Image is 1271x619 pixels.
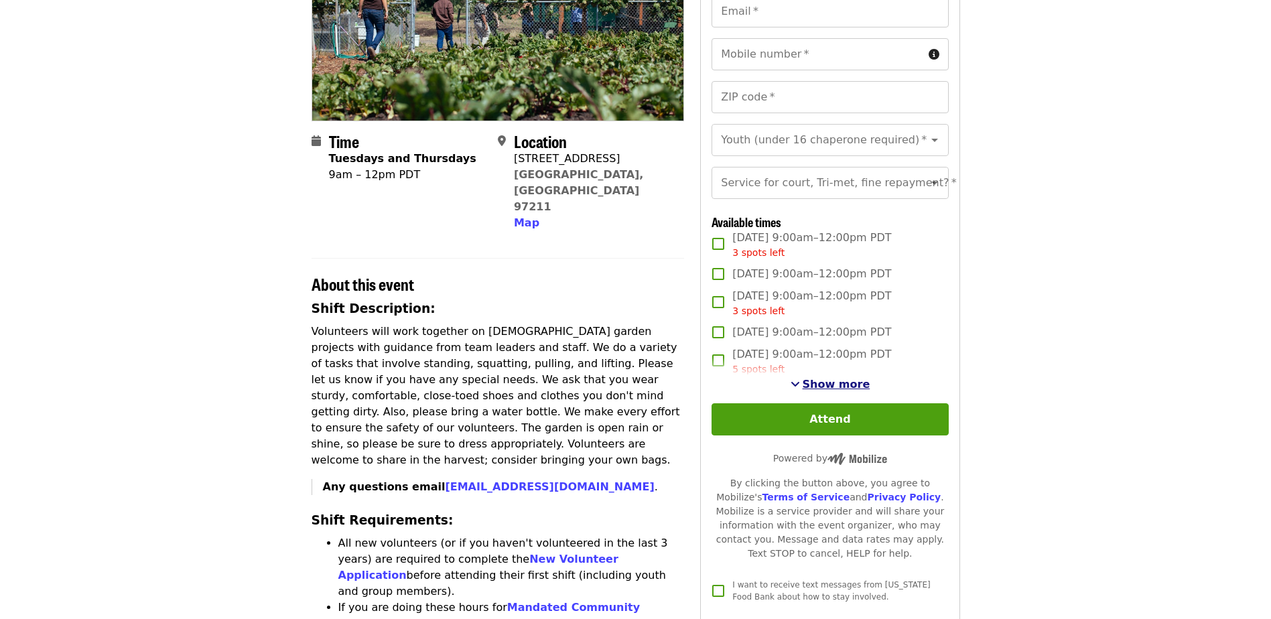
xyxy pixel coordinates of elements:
[338,553,618,581] a: New Volunteer Application
[827,453,887,465] img: Powered by Mobilize
[445,480,654,493] a: [EMAIL_ADDRESS][DOMAIN_NAME]
[312,135,321,147] i: calendar icon
[732,288,891,318] span: [DATE] 9:00am–12:00pm PDT
[712,213,781,230] span: Available times
[498,135,506,147] i: map-marker-alt icon
[329,152,476,165] strong: Tuesdays and Thursdays
[514,129,567,153] span: Location
[312,301,436,316] strong: Shift Description:
[312,324,685,468] p: Volunteers will work together on [DEMOGRAPHIC_DATA] garden projects with guidance from team leade...
[514,216,539,229] span: Map
[323,479,685,495] p: .
[925,131,944,149] button: Open
[732,230,891,260] span: [DATE] 9:00am–12:00pm PDT
[338,535,685,600] li: All new volunteers (or if you haven't volunteered in the last 3 years) are required to complete t...
[312,513,454,527] strong: Shift Requirements:
[925,174,944,192] button: Open
[762,492,850,502] a: Terms of Service
[312,272,414,295] span: About this event
[329,129,359,153] span: Time
[732,305,785,316] span: 3 spots left
[867,492,941,502] a: Privacy Policy
[712,476,948,561] div: By clicking the button above, you agree to Mobilize's and . Mobilize is a service provider and wi...
[791,376,870,393] button: See more timeslots
[323,480,655,493] strong: Any questions email
[732,346,891,376] span: [DATE] 9:00am–12:00pm PDT
[732,266,891,282] span: [DATE] 9:00am–12:00pm PDT
[712,81,948,113] input: ZIP code
[712,38,923,70] input: Mobile number
[732,247,785,258] span: 3 spots left
[732,324,891,340] span: [DATE] 9:00am–12:00pm PDT
[514,215,539,231] button: Map
[732,364,785,374] span: 5 spots left
[732,580,930,602] span: I want to receive text messages from [US_STATE] Food Bank about how to stay involved.
[514,168,644,213] a: [GEOGRAPHIC_DATA], [GEOGRAPHIC_DATA] 97211
[329,167,476,183] div: 9am – 12pm PDT
[929,48,939,61] i: circle-info icon
[712,403,948,435] button: Attend
[773,453,887,464] span: Powered by
[803,378,870,391] span: Show more
[514,151,673,167] div: [STREET_ADDRESS]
